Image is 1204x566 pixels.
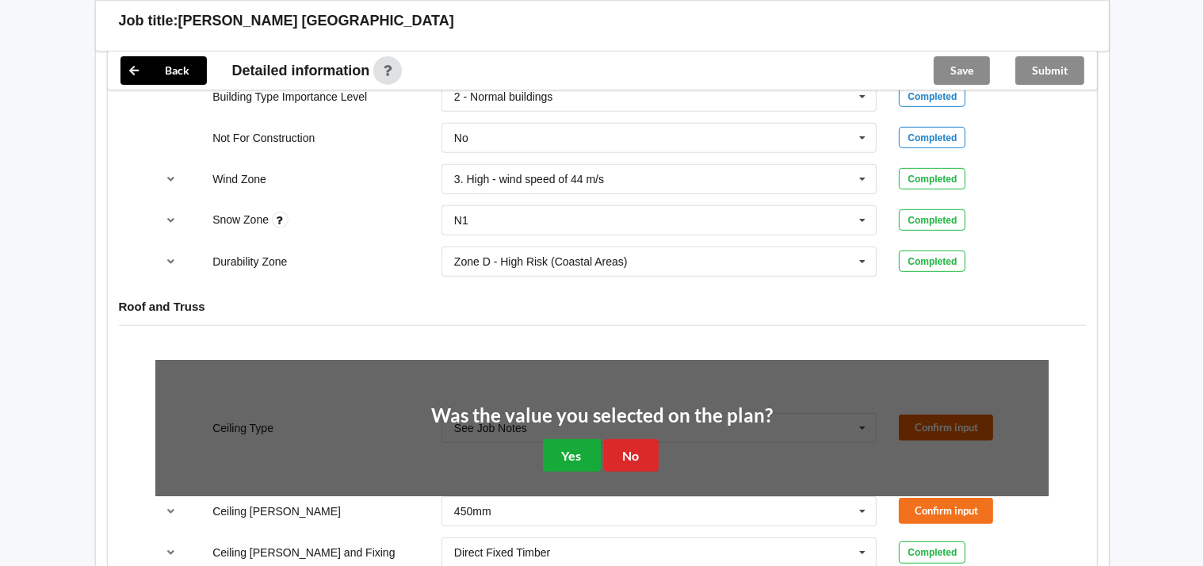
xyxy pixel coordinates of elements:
h3: Job title: [119,12,178,30]
div: No [454,132,468,143]
button: reference-toggle [155,206,186,235]
button: reference-toggle [155,247,186,276]
div: Direct Fixed Timber [454,547,550,558]
label: Building Type Importance Level [212,90,367,103]
div: 3. High - wind speed of 44 m/s [454,174,604,185]
div: Completed [899,541,965,564]
div: Completed [899,168,965,190]
button: No [604,439,659,472]
label: Snow Zone [212,213,272,226]
div: Completed [899,209,965,231]
span: Detailed information [232,63,370,78]
button: reference-toggle [155,497,186,526]
label: Not For Construction [212,132,315,144]
h3: [PERSON_NAME] [GEOGRAPHIC_DATA] [178,12,454,30]
div: N1 [454,215,468,226]
label: Wind Zone [212,173,266,185]
div: Completed [899,250,965,273]
h4: Roof and Truss [119,299,1086,314]
button: Confirm input [899,498,993,524]
label: Ceiling [PERSON_NAME] and Fixing [212,546,395,559]
div: Completed [899,86,965,108]
div: 450mm [454,506,491,517]
div: 2 - Normal buildings [454,91,553,102]
div: Zone D - High Risk (Coastal Areas) [454,256,628,267]
button: Back [120,56,207,85]
label: Ceiling [PERSON_NAME] [212,505,341,518]
label: Durability Zone [212,255,287,268]
h2: Was the value you selected on the plan? [431,403,773,428]
button: reference-toggle [155,165,186,193]
div: Completed [899,127,965,149]
button: Yes [543,439,601,472]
